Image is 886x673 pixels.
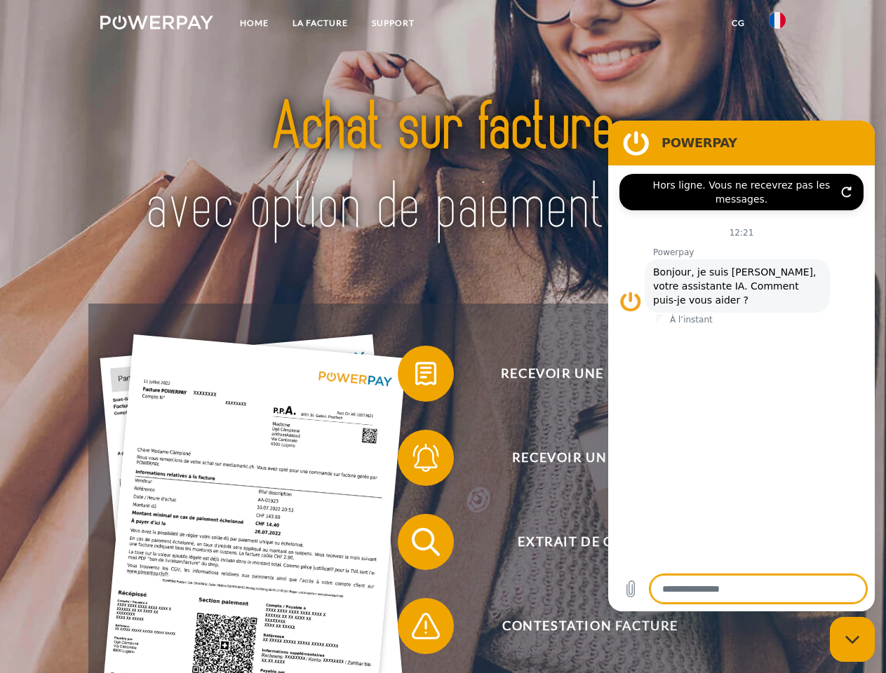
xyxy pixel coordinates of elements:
[398,346,763,402] button: Recevoir une facture ?
[360,11,427,36] a: Support
[408,524,443,559] img: qb_search.svg
[418,598,762,654] span: Contestation Facture
[408,609,443,644] img: qb_warning.svg
[720,11,757,36] a: CG
[830,617,875,662] iframe: Bouton de lancement de la fenêtre de messagerie, conversation en cours
[281,11,360,36] a: LA FACTURE
[418,346,762,402] span: Recevoir une facture ?
[418,430,762,486] span: Recevoir un rappel?
[134,67,752,268] img: title-powerpay_fr.svg
[398,514,763,570] button: Extrait de compte
[408,440,443,475] img: qb_bell.svg
[398,598,763,654] button: Contestation Facture
[418,514,762,570] span: Extrait de compte
[769,12,786,29] img: fr
[398,430,763,486] button: Recevoir un rappel?
[608,121,875,611] iframe: Fenêtre de messagerie
[408,356,443,391] img: qb_bill.svg
[100,15,213,29] img: logo-powerpay-white.svg
[228,11,281,36] a: Home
